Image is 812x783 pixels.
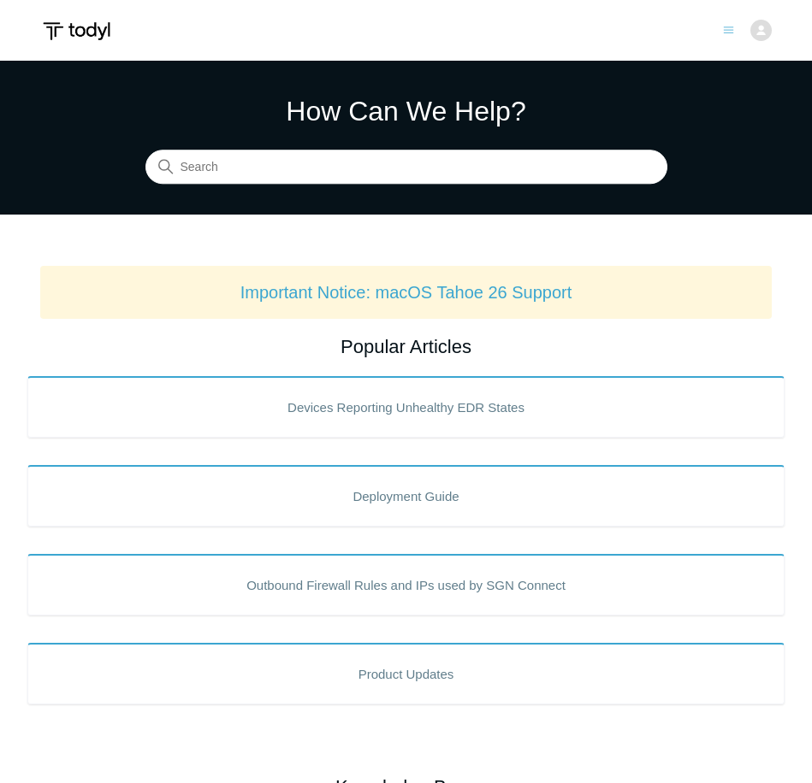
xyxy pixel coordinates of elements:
[27,643,784,704] a: Product Updates
[27,465,784,527] a: Deployment Guide
[723,21,734,36] button: Toggle navigation menu
[27,554,784,615] a: Outbound Firewall Rules and IPs used by SGN Connect
[27,376,784,438] a: Devices Reporting Unhealthy EDR States
[40,15,113,47] img: Todyl Support Center Help Center home page
[145,150,667,185] input: Search
[145,91,667,132] h1: How Can We Help?
[240,283,572,302] a: Important Notice: macOS Tahoe 26 Support
[40,333,771,361] h2: Popular Articles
